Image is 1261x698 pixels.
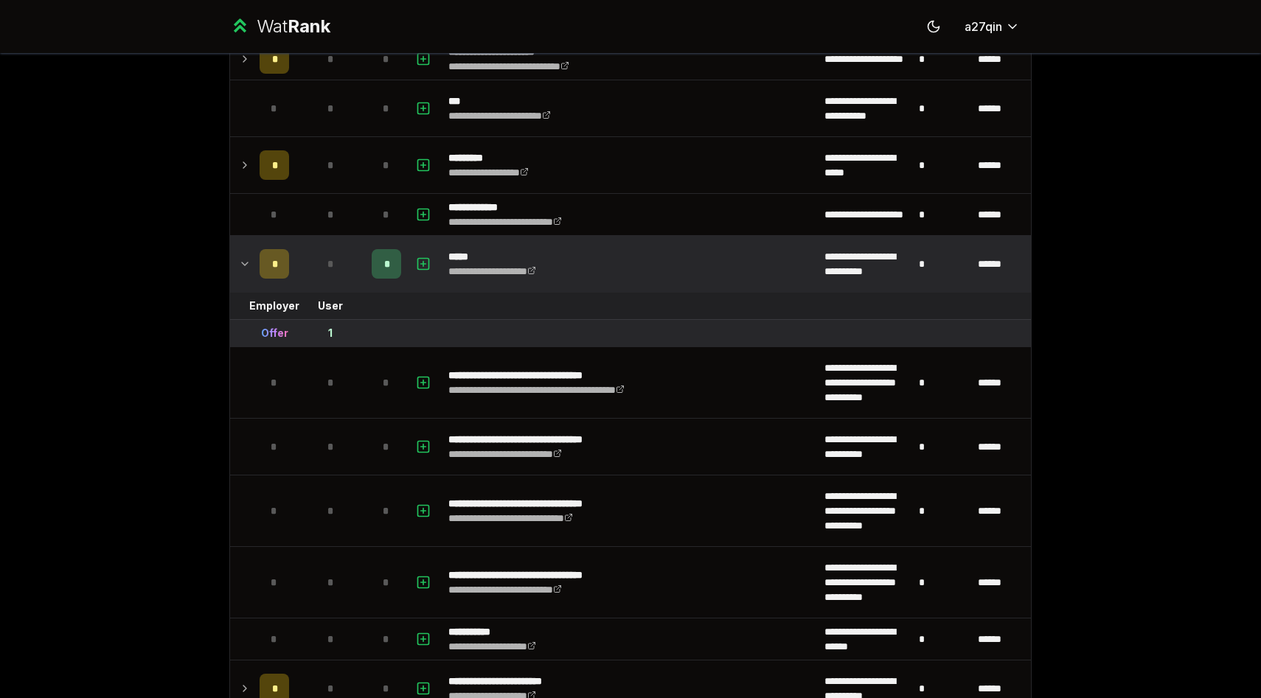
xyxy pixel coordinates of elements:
div: Offer [261,326,288,341]
span: a27qin [965,18,1002,35]
td: Employer [254,293,295,319]
span: Rank [288,15,330,37]
td: User [295,293,366,319]
div: 1 [328,326,333,341]
button: a27qin [953,13,1032,40]
a: WatRank [229,15,330,38]
div: Wat [257,15,330,38]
